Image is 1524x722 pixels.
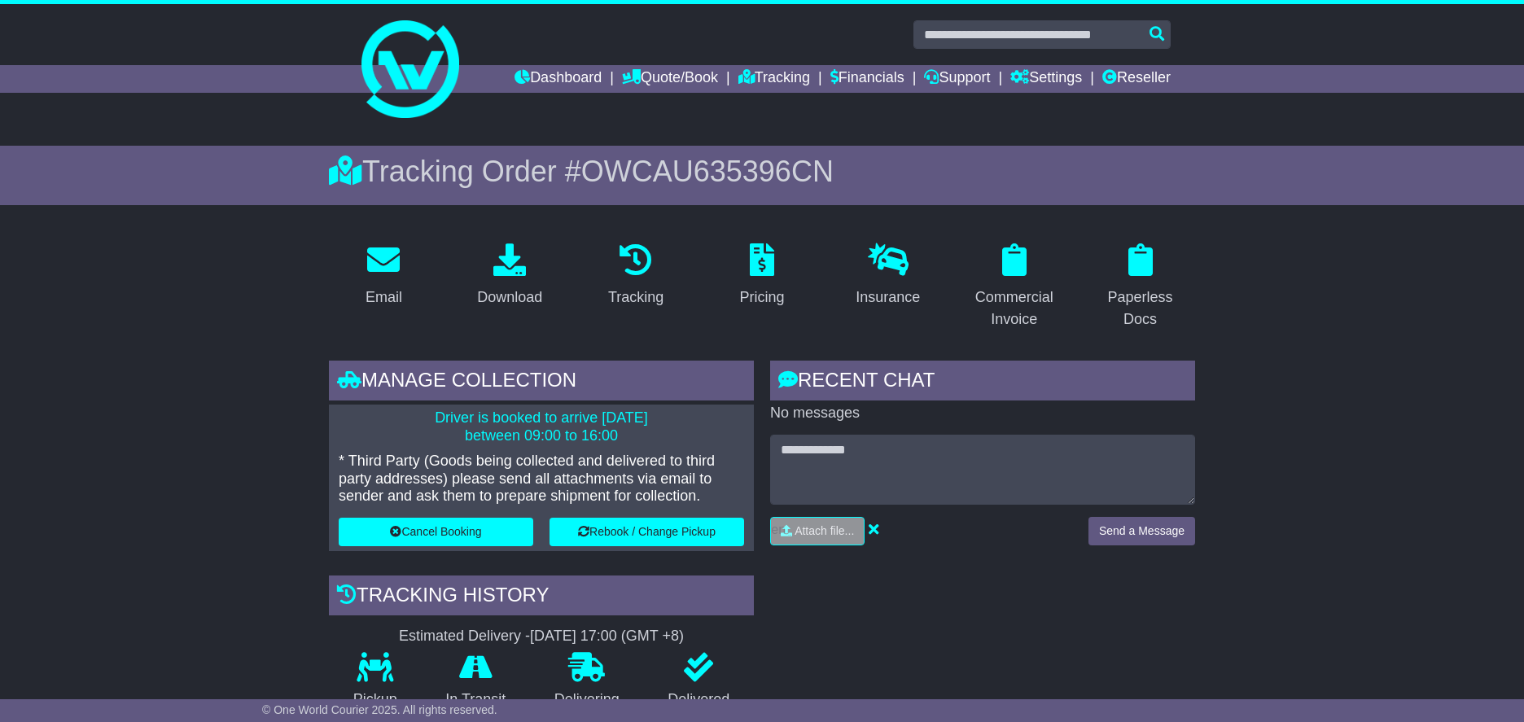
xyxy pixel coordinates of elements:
div: Tracking [608,287,663,308]
a: Tracking [598,238,674,314]
a: Paperless Docs [1085,238,1195,336]
button: Rebook / Change Pickup [550,518,744,546]
p: Delivering [530,691,644,709]
div: Download [477,287,542,308]
a: Email [355,238,413,314]
div: Email [366,287,402,308]
button: Cancel Booking [339,518,533,546]
p: * Third Party (Goods being collected and delivered to third party addresses) please send all atta... [339,453,744,505]
a: Tracking [738,65,810,93]
p: Pickup [329,691,422,709]
div: [DATE] 17:00 (GMT +8) [530,628,684,645]
span: © One World Courier 2025. All rights reserved. [262,703,497,716]
a: Dashboard [515,65,602,93]
p: Delivered [644,691,755,709]
a: Commercial Invoice [959,238,1069,336]
div: Tracking history [329,575,754,619]
div: Commercial Invoice [970,287,1058,330]
button: Send a Message [1088,517,1195,545]
div: Insurance [856,287,920,308]
p: In Transit [422,691,531,709]
a: Download [466,238,553,314]
p: No messages [770,405,1195,422]
a: Insurance [845,238,931,314]
div: Tracking Order # [329,154,1195,189]
a: Financials [830,65,904,93]
a: Settings [1010,65,1082,93]
div: Manage collection [329,361,754,405]
p: Driver is booked to arrive [DATE] between 09:00 to 16:00 [339,409,744,444]
div: RECENT CHAT [770,361,1195,405]
a: Reseller [1102,65,1171,93]
a: Quote/Book [622,65,718,93]
a: Pricing [729,238,795,314]
div: Pricing [739,287,784,308]
a: Support [924,65,990,93]
span: OWCAU635396CN [581,155,834,188]
div: Paperless Docs [1096,287,1185,330]
div: Estimated Delivery - [329,628,754,645]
